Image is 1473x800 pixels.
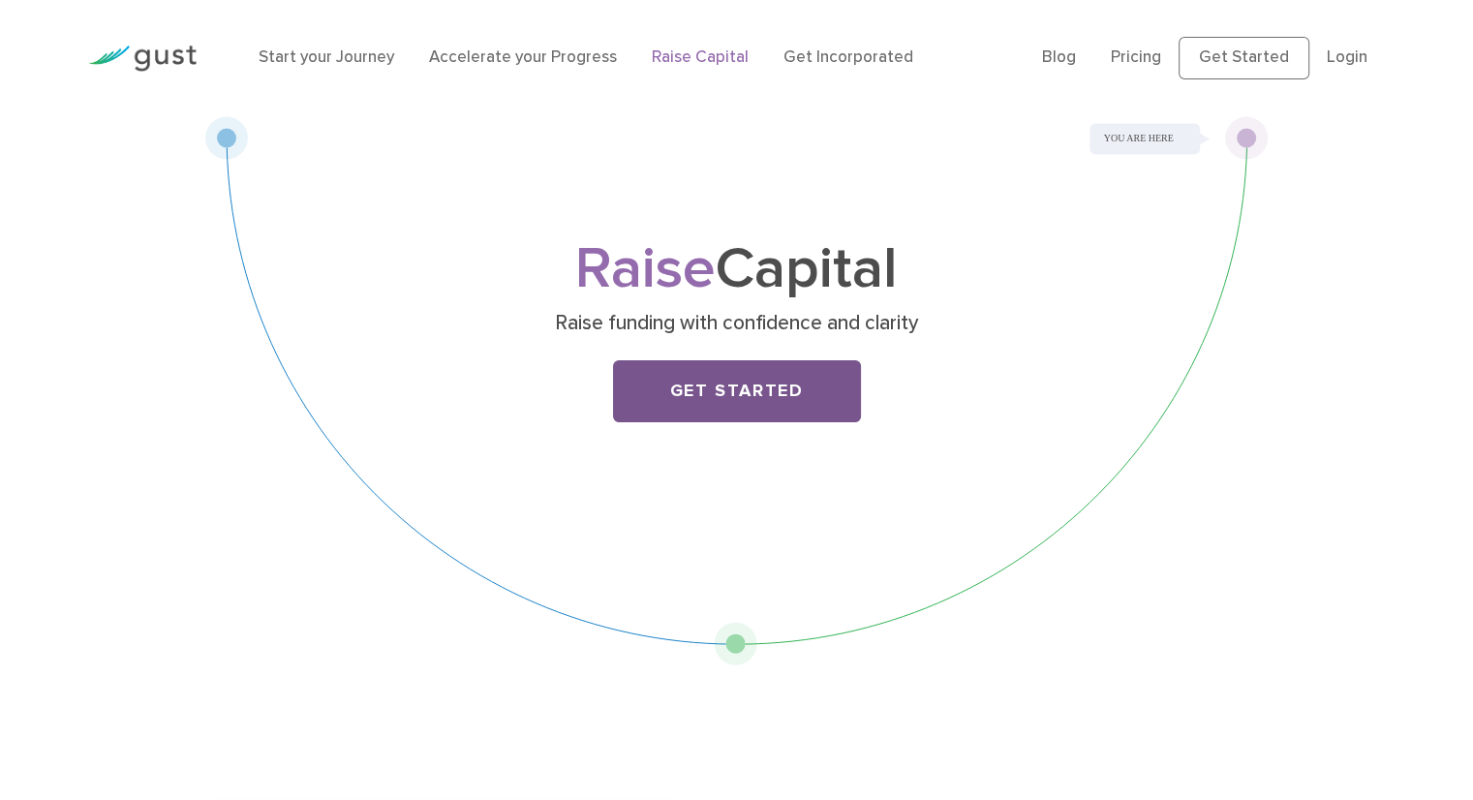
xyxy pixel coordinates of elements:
p: Raise funding with confidence and clarity [361,310,1112,337]
a: Accelerate your Progress [429,47,617,67]
span: Raise [575,234,716,303]
a: Get Incorporated [783,47,913,67]
a: Login [1327,47,1367,67]
a: Blog [1042,47,1076,67]
a: Raise Capital [652,47,749,67]
a: Start your Journey [259,47,394,67]
img: Gust Logo [88,46,197,72]
a: Get Started [613,360,861,422]
a: Pricing [1111,47,1161,67]
h1: Capital [354,243,1120,296]
a: Get Started [1179,37,1309,79]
